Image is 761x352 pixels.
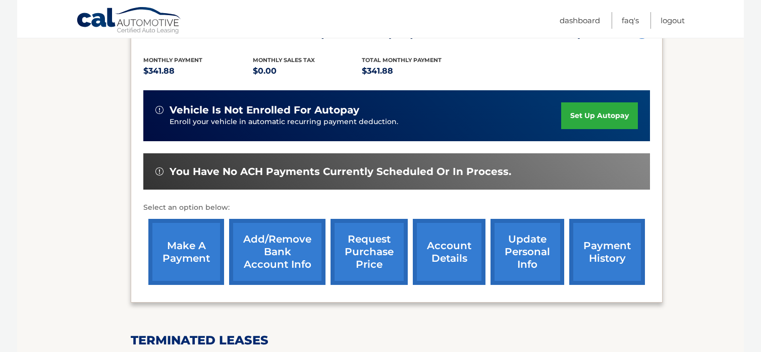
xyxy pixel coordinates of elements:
[331,219,408,285] a: request purchase price
[561,102,638,129] a: set up autopay
[229,219,325,285] a: Add/Remove bank account info
[569,219,645,285] a: payment history
[76,7,182,36] a: Cal Automotive
[560,12,600,29] a: Dashboard
[155,167,164,175] img: alert-white.svg
[155,106,164,114] img: alert-white.svg
[170,116,561,128] p: Enroll your vehicle in automatic recurring payment deduction.
[143,202,650,214] p: Select an option below:
[253,64,362,78] p: $0.00
[148,219,224,285] a: make a payment
[413,219,485,285] a: account details
[622,12,639,29] a: FAQ's
[170,165,511,178] span: You have no ACH payments currently scheduled or in process.
[491,219,564,285] a: update personal info
[170,104,359,116] span: vehicle is not enrolled for autopay
[362,56,442,64] span: Total Monthly Payment
[661,12,685,29] a: Logout
[143,56,202,64] span: Monthly Payment
[253,56,315,64] span: Monthly sales Tax
[143,64,253,78] p: $341.88
[362,64,471,78] p: $341.88
[131,333,663,348] h2: terminated leases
